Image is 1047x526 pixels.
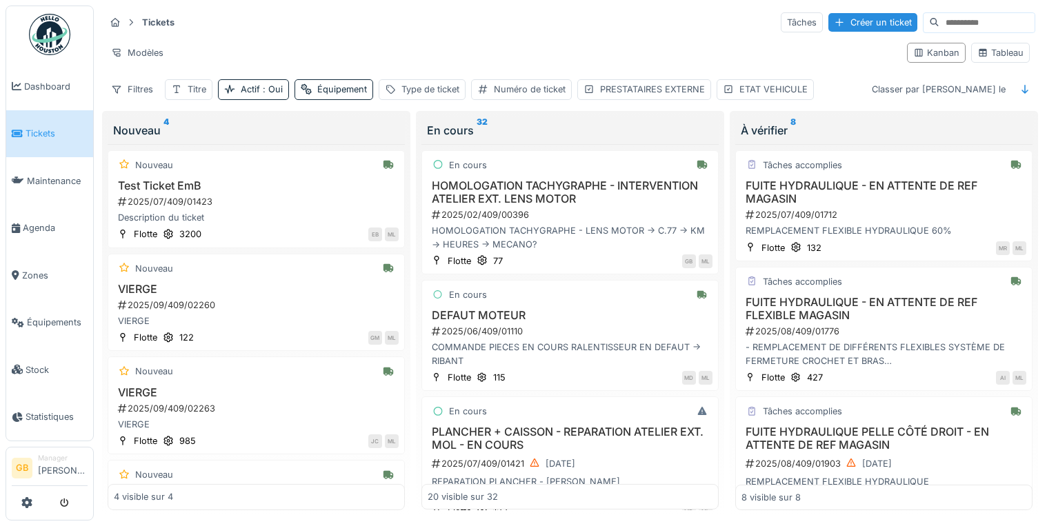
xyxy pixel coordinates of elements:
[6,252,93,299] a: Zones
[741,296,1026,322] h3: FUITE HYDRAULIQUE - EN ATTENTE DE REF FLEXIBLE MAGASIN
[739,83,808,96] div: ETAT VEHICULE
[385,331,399,345] div: ML
[430,455,712,472] div: 2025/07/409/01421
[428,341,712,367] div: COMMANDE PIECES EN COURS RALENTISSEUR EN DEFAUT -> RIBANT
[996,241,1010,255] div: MR
[241,83,283,96] div: Actif
[428,425,712,452] h3: PLANCHER + CAISSON - REPARATION ATELIER EXT. MOL - EN COURS
[385,434,399,448] div: ML
[761,371,785,384] div: Flotte
[741,341,1026,367] div: - REMPLACEMENT DE DIFFÉRENTS FLEXIBLES SYSTÈME DE FERMETURE CROCHET ET BRAS - NIVEAU HYDRAULIQUE
[1013,241,1026,255] div: ML
[807,241,821,254] div: 132
[12,453,88,486] a: GB Manager[PERSON_NAME]
[996,371,1010,385] div: AI
[117,195,399,208] div: 2025/07/409/01423
[179,227,201,241] div: 3200
[790,122,796,139] sup: 8
[448,254,471,267] div: Flotte
[26,127,88,140] span: Tickets
[600,83,705,96] div: PRESTATAIRES EXTERNE
[38,453,88,483] li: [PERSON_NAME]
[430,325,712,338] div: 2025/06/409/01110
[134,227,157,241] div: Flotte
[114,211,399,224] div: Description du ticket
[114,179,399,192] h3: Test Ticket EmB
[741,224,1026,237] div: REMPLACEMENT FLEXIBLE HYDRAULIQUE 60%
[114,491,173,504] div: 4 visible sur 4
[761,241,785,254] div: Flotte
[29,14,70,55] img: Badge_color-CXgf-gQk.svg
[493,371,506,384] div: 115
[741,179,1026,205] h3: FUITE HYDRAULIQUE - EN ATTENTE DE REF MAGASIN
[260,84,283,94] span: : Oui
[913,46,959,59] div: Kanban
[741,491,801,504] div: 8 visible sur 8
[368,227,382,241] div: EB
[22,269,88,282] span: Zones
[179,331,194,344] div: 122
[6,157,93,205] a: Maintenance
[134,331,157,344] div: Flotte
[763,275,842,288] div: Tâches accomplies
[23,221,88,234] span: Agenda
[368,331,382,345] div: GM
[401,83,459,96] div: Type de ticket
[477,122,488,139] sup: 32
[6,205,93,252] a: Agenda
[368,434,382,448] div: JC
[114,314,399,327] div: VIERGE
[682,371,696,385] div: MD
[430,208,712,221] div: 2025/02/409/00396
[113,122,399,139] div: Nouveau
[317,83,367,96] div: Équipement
[741,475,1026,501] div: REMPLACEMENT FLEXIBLE HYDRAULIQUE -> DEMANDE FABRICATION CHRONOFLEX -> CONTRÔLE NIVEAU HYDRAULIQU...
[807,371,823,384] div: 427
[385,227,399,241] div: ML
[741,425,1026,452] h3: FUITE HYDRAULIQUE PELLE CÔTÉ DROIT - EN ATTENTE DE REF MAGASIN
[428,224,712,250] div: HOMOLOGATION TACHYGRAPHE - LENS MOTOR -> C.77 -> KM -> HEURES -> MECANO?
[781,12,823,32] div: Tâches
[137,16,180,29] strong: Tickets
[135,468,173,481] div: Nouveau
[6,299,93,347] a: Équipements
[744,208,1026,221] div: 2025/07/409/01712
[493,254,503,267] div: 77
[6,346,93,394] a: Stock
[105,43,170,63] div: Modèles
[741,122,1027,139] div: À vérifier
[494,83,566,96] div: Numéro de ticket
[763,159,842,172] div: Tâches accomplies
[105,79,159,99] div: Filtres
[6,63,93,110] a: Dashboard
[188,83,206,96] div: Titre
[27,174,88,188] span: Maintenance
[135,262,173,275] div: Nouveau
[428,309,712,322] h3: DEFAUT MOTEUR
[38,453,88,463] div: Manager
[449,405,487,418] div: En cours
[699,254,712,268] div: ML
[26,410,88,423] span: Statistiques
[179,434,196,447] div: 985
[24,80,88,93] span: Dashboard
[6,394,93,441] a: Statistiques
[744,325,1026,338] div: 2025/08/409/01776
[977,46,1024,59] div: Tableau
[828,13,917,32] div: Créer un ticket
[699,371,712,385] div: ML
[448,371,471,384] div: Flotte
[26,363,88,376] span: Stock
[117,402,399,415] div: 2025/09/409/02263
[114,418,399,431] div: VIERGE
[114,283,399,296] h3: VIERGE
[6,110,93,158] a: Tickets
[546,457,575,470] div: [DATE]
[163,122,169,139] sup: 4
[763,405,842,418] div: Tâches accomplies
[862,457,892,470] div: [DATE]
[114,386,399,399] h3: VIERGE
[428,491,498,504] div: 20 visible sur 32
[866,79,1012,99] div: Classer par [PERSON_NAME] le
[449,159,487,172] div: En cours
